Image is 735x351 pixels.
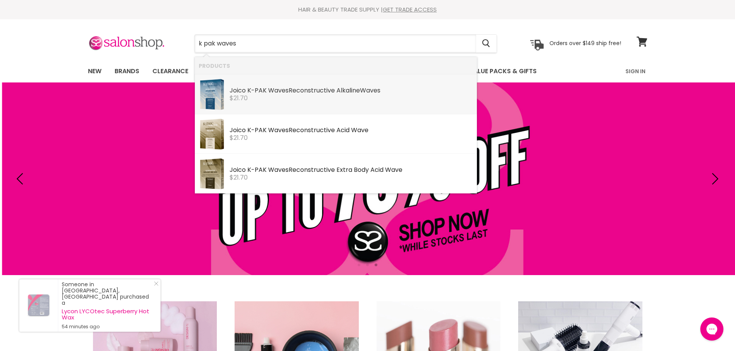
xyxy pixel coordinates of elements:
input: Search [195,35,476,52]
a: Sign In [621,63,650,79]
a: Clearance [147,63,194,79]
small: 54 minutes ago [62,324,153,330]
div: Someone in [GEOGRAPHIC_DATA], [GEOGRAPHIC_DATA] purchased a [62,281,153,330]
iframe: Gorgias live chat messenger [696,315,727,343]
ul: Main menu [82,60,582,82]
li: Products: Joico K-PAK Waves Reconstructive Extra Body Acid Wave [195,154,477,193]
div: Joico K- Reconstructive Extra Body Acid Wave [230,166,473,175]
b: PAK [255,126,267,134]
b: Waves [268,165,289,174]
b: PAK [255,86,267,95]
button: Search [476,35,497,52]
a: Visit product page [19,279,58,332]
img: K-pak-waves-reconstructive-acid-wave-normal-resistant-tinted-highlighted-2-300x400_200x.png [200,118,224,150]
svg: Close Icon [154,281,159,286]
li: Products [195,57,477,74]
b: PAK [255,165,267,174]
img: k-pak-waves-alkaline-waves-single-process-tinted-highlited-40-2-300x400_200x.png [200,78,224,111]
li: Page dot 3 [375,264,377,266]
b: Waves [360,86,380,95]
a: New [82,63,107,79]
nav: Main [78,60,657,82]
form: Product [194,34,497,53]
div: HAIR & BEAUTY TRADE SUPPLY | [78,6,657,13]
div: Joico K- Reconstructive Alkaline [230,87,473,95]
a: Close Notification [151,281,159,289]
button: Next [706,171,721,186]
span: $21.70 [230,133,248,142]
b: Waves [268,126,289,134]
a: Brands [109,63,145,79]
img: K-pak-waves-reconstructive-extra-body-acid-wave-normal-resistant-fine-limp-tinted-highlighted-2-3... [200,158,224,190]
li: Page dot 1 [358,264,360,266]
a: Lycon LYCOtec Superberry Hot Wax [62,308,153,321]
button: Previous [14,171,29,186]
span: $21.70 [230,94,248,102]
li: Products: Joico K-PAK Waves Reconstructive Acid Wave [195,114,477,154]
b: Waves [268,86,289,95]
a: GET TRADE ACCESS [383,5,437,13]
a: Value Packs & Gifts [463,63,542,79]
span: $21.70 [230,173,248,182]
li: Page dot 2 [366,264,369,266]
li: Products: Joico K-PAK Waves Reconstructive Alkaline Waves [195,74,477,114]
p: Orders over $149 ship free! [549,40,621,47]
div: Joico K- Reconstructive Acid Wave [230,127,473,135]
